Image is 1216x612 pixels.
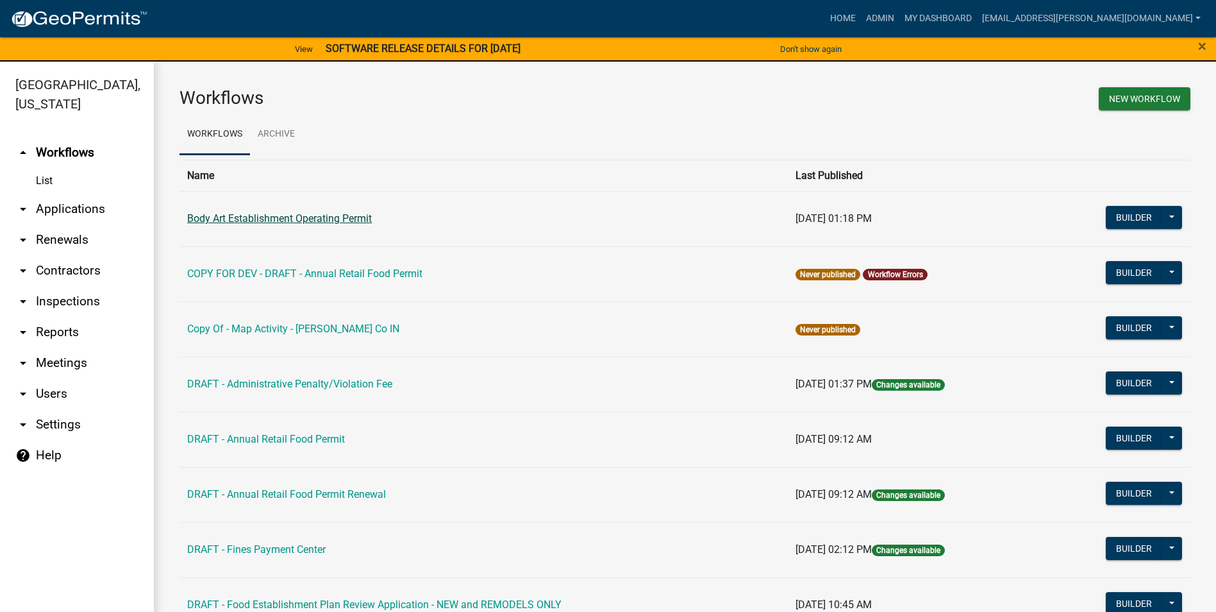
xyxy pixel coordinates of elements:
[187,488,386,500] a: DRAFT - Annual Retail Food Permit Renewal
[187,268,422,280] a: COPY FOR DEV - DRAFT - Annual Retail Food Permit
[1198,38,1206,54] button: Close
[250,114,303,155] a: Archive
[1106,316,1162,339] button: Builder
[187,543,326,556] a: DRAFT - Fines Payment Center
[861,6,899,31] a: Admin
[872,379,945,391] span: Changes available
[187,323,399,335] a: Copy Of - Map Activity - [PERSON_NAME] Co IN
[179,87,676,109] h3: Workflows
[899,6,977,31] a: My Dashboard
[15,263,31,278] i: arrow_drop_down
[795,543,872,556] span: [DATE] 02:12 PM
[1106,482,1162,505] button: Builder
[15,232,31,248] i: arrow_drop_down
[15,386,31,402] i: arrow_drop_down
[179,114,250,155] a: Workflows
[795,599,872,611] span: [DATE] 10:45 AM
[795,378,872,390] span: [DATE] 01:37 PM
[1106,261,1162,284] button: Builder
[977,6,1206,31] a: [EMAIL_ADDRESS][PERSON_NAME][DOMAIN_NAME]
[825,6,861,31] a: Home
[187,378,392,390] a: DRAFT - Administrative Penalty/Violation Fee
[15,325,31,340] i: arrow_drop_down
[326,42,521,55] strong: SOFTWARE RELEASE DETAILS FOR [DATE]
[1198,37,1206,55] span: ×
[1106,206,1162,229] button: Builder
[795,324,860,336] span: Never published
[15,294,31,309] i: arrow_drop_down
[1106,371,1162,395] button: Builder
[795,433,872,445] span: [DATE] 09:12 AM
[1106,537,1162,560] button: Builder
[795,488,872,500] span: [DATE] 09:12 AM
[290,38,318,60] a: View
[872,545,945,556] span: Changes available
[15,201,31,217] i: arrow_drop_down
[187,212,372,225] a: Body Art Establishment Operating Permit
[15,145,31,160] i: arrow_drop_up
[15,448,31,463] i: help
[795,212,872,225] span: [DATE] 01:18 PM
[1106,427,1162,450] button: Builder
[179,160,788,191] th: Name
[15,355,31,371] i: arrow_drop_down
[788,160,1045,191] th: Last Published
[1099,87,1190,110] button: New Workflow
[15,417,31,432] i: arrow_drop_down
[775,38,847,60] button: Don't show again
[795,269,860,280] span: Never published
[872,489,945,501] span: Changes available
[187,599,562,611] a: DRAFT - Food Establishment Plan Review Application - NEW and REMODELS ONLY
[187,433,345,445] a: DRAFT - Annual Retail Food Permit
[868,270,923,279] a: Workflow Errors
